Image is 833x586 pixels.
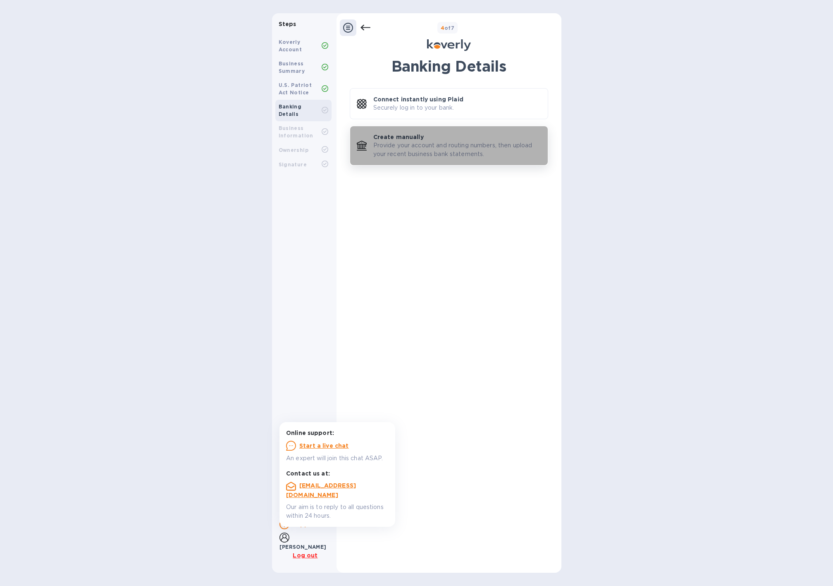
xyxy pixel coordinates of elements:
[279,21,296,27] b: Steps
[350,88,548,119] button: Connect instantly using PlaidSecurely log in to your bank.
[286,482,356,498] a: [EMAIL_ADDRESS][DOMAIN_NAME]
[441,25,444,31] span: 4
[279,544,327,550] b: [PERSON_NAME]
[373,103,454,112] p: Securely log in to your bank.
[350,126,548,166] button: Create manuallyProvide your account and routing numbers, then upload your recent business bank st...
[279,125,313,139] b: Business Information
[279,161,307,168] b: Signature
[286,454,389,463] p: An expert will join this chat ASAP.
[286,470,330,477] b: Contact us at:
[286,430,334,436] b: Online support:
[350,58,548,75] h1: Banking Details
[286,503,389,520] p: Our aim is to reply to all questions within 24 hours.
[279,82,312,96] b: U.S. Patriot Act Notice
[279,60,305,74] b: Business Summary
[293,552,317,559] u: Log out
[299,442,349,449] u: Start a live chat
[373,133,424,141] p: Create manually
[279,103,302,117] b: Banking Details
[441,25,455,31] b: of 7
[279,147,309,153] b: Ownership
[373,95,463,103] p: Connect instantly using Plaid
[373,141,541,159] p: Provide your account and routing numbers, then upload your recent business bank statements.
[279,39,302,53] b: Koverly Account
